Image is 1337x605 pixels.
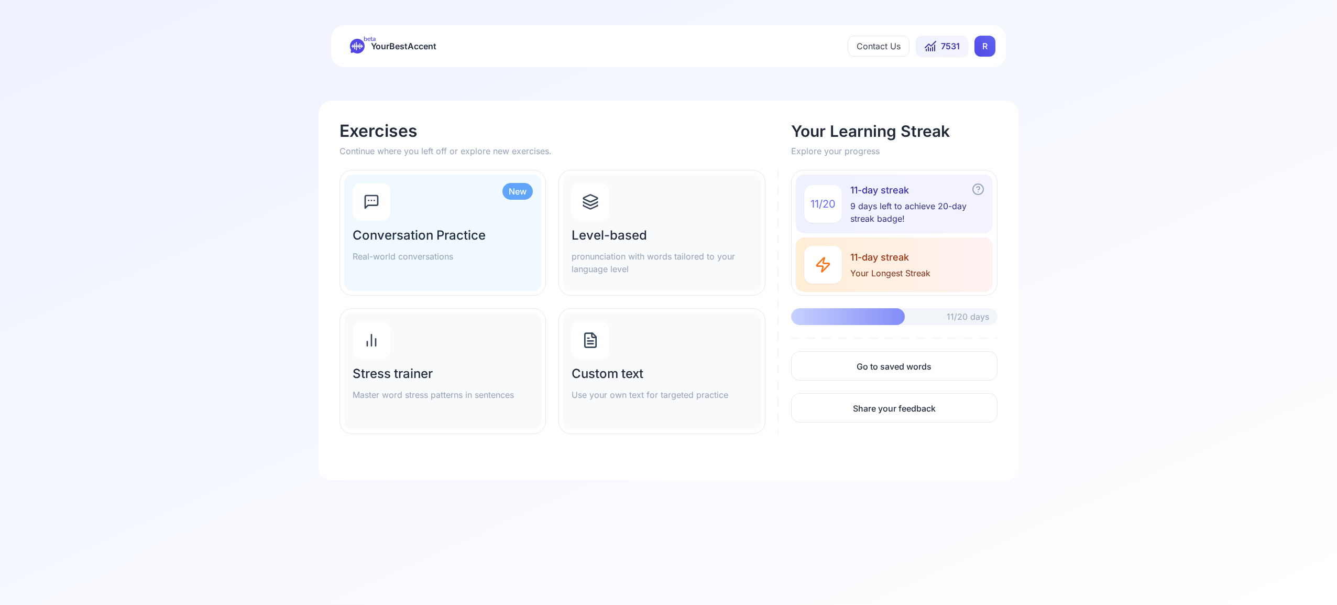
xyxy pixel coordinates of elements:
[850,250,930,265] span: 11-day streak
[850,183,984,198] span: 11-day streak
[974,36,995,57] button: RR
[353,227,533,244] h2: Conversation Practice
[947,310,989,323] span: 11/20 days
[572,388,752,401] p: Use your own text for targeted practice
[850,200,984,225] span: 9 days left to achieve 20-day streak badge!
[572,365,752,382] h2: Custom text
[558,308,765,434] a: Custom textUse your own text for targeted practice
[810,197,836,211] span: 11 / 20
[916,36,968,57] button: 7531
[558,170,765,296] a: Level-basedpronunciation with words tailored to your language level
[502,183,533,200] div: New
[791,145,998,157] p: Explore your progress
[339,145,779,157] p: Continue where you left off or explore new exercises.
[342,39,445,53] a: betaYourBestAccent
[339,170,546,296] a: NewConversation PracticeReal-world conversations
[339,308,546,434] a: Stress trainerMaster word stress patterns in sentences
[353,388,533,401] p: Master word stress patterns in sentences
[371,39,436,53] span: YourBestAccent
[941,40,960,52] span: 7531
[572,227,752,244] h2: Level-based
[850,267,930,279] span: Your Longest Streak
[791,122,998,141] h2: Your Learning Streak
[339,122,779,141] h1: Exercises
[353,250,533,263] p: Real-world conversations
[572,250,752,275] p: pronunciation with words tailored to your language level
[364,35,376,43] span: beta
[353,365,533,382] h2: Stress trainer
[974,36,995,57] div: R
[791,351,998,381] a: Go to saved words
[848,36,909,57] button: Contact Us
[791,393,998,423] a: Share your feedback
